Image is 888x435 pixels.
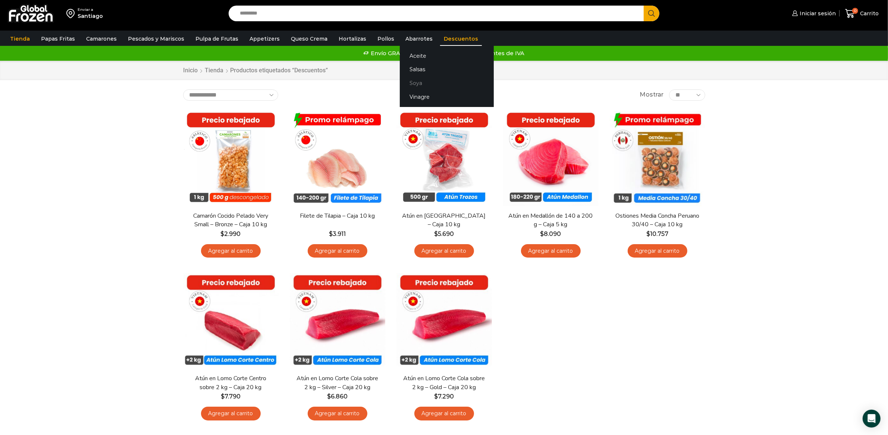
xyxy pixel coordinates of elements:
[640,91,663,99] span: Mostrar
[644,6,659,21] button: Search button
[221,393,241,400] bdi: 7.790
[183,66,198,75] a: Inicio
[400,49,494,63] a: Aceite
[402,32,436,46] a: Abarrotes
[37,32,79,46] a: Papas Fritas
[287,32,331,46] a: Queso Crema
[246,32,283,46] a: Appetizers
[201,407,261,420] a: Agregar al carrito: “Atún en Lomo Corte Centro sobre 2 kg - Caja 20 kg”
[221,230,225,237] span: $
[78,7,103,12] div: Enviar a
[614,212,700,229] a: Ostiones Media Concha Peruano 30/40 – Caja 10 kg
[124,32,188,46] a: Pescados y Mariscos
[78,12,103,20] div: Santiago
[221,393,225,400] span: $
[201,244,261,258] a: Agregar al carrito: “Camarón Cocido Pelado Very Small - Bronze - Caja 10 kg”
[843,5,881,22] a: 0 Carrito
[66,7,78,20] img: address-field-icon.svg
[434,230,438,237] span: $
[221,230,241,237] bdi: 2.990
[646,230,650,237] span: $
[434,393,438,400] span: $
[400,76,494,90] a: Soya
[401,212,487,229] a: Atún en [GEOGRAPHIC_DATA] – Caja 10 kg
[327,393,331,400] span: $
[646,230,668,237] bdi: 10.757
[188,212,273,229] a: Camarón Cocido Pelado Very Small – Bronze – Caja 10 kg
[400,90,494,104] a: Vinagre
[192,32,242,46] a: Pulpa de Frutas
[294,212,380,220] a: Filete de Tilapia – Caja 10 kg
[628,244,687,258] a: Agregar al carrito: “Ostiones Media Concha Peruano 30/40 - Caja 10 kg”
[434,393,454,400] bdi: 7.290
[798,10,836,17] span: Iniciar sesión
[790,6,836,21] a: Iniciar sesión
[521,244,581,258] a: Agregar al carrito: “Atún en Medallón de 140 a 200 g - Caja 5 kg”
[440,32,482,46] a: Descuentos
[434,230,454,237] bdi: 5.690
[374,32,398,46] a: Pollos
[308,407,367,420] a: Agregar al carrito: “Atún en Lomo Corte Cola sobre 2 kg - Silver - Caja 20 kg”
[508,212,593,229] a: Atún en Medallón de 140 a 200 g – Caja 5 kg
[230,67,328,74] h1: Productos etiquetados “Descuentos”
[327,393,348,400] bdi: 6.860
[863,410,881,428] div: Open Intercom Messenger
[852,8,858,14] span: 0
[188,374,273,391] a: Atún en Lomo Corte Centro sobre 2 kg – Caja 20 kg
[335,32,370,46] a: Hortalizas
[82,32,120,46] a: Camarones
[540,230,561,237] bdi: 8.090
[6,32,34,46] a: Tienda
[414,407,474,420] a: Agregar al carrito: “Atún en Lomo Corte Cola sobre 2 kg - Gold – Caja 20 kg”
[540,230,544,237] span: $
[400,63,494,76] a: Salsas
[414,244,474,258] a: Agregar al carrito: “Atún en Trozos - Caja 10 kg”
[858,10,879,17] span: Carrito
[294,374,380,391] a: Atún en Lomo Corte Cola sobre 2 kg – Silver – Caja 20 kg
[183,89,278,101] select: Pedido de la tienda
[308,244,367,258] a: Agregar al carrito: “Filete de Tilapia - Caja 10 kg”
[329,230,333,237] span: $
[205,66,224,75] a: Tienda
[329,230,346,237] bdi: 3.911
[401,374,487,391] a: Atún en Lomo Corte Cola sobre 2 kg – Gold – Caja 20 kg
[183,66,328,75] nav: Breadcrumb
